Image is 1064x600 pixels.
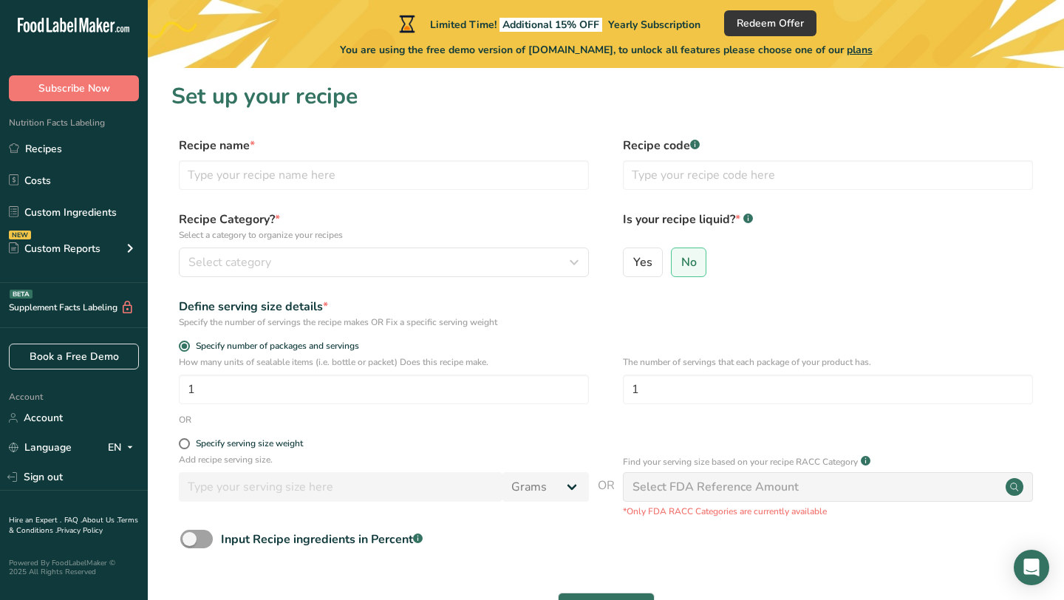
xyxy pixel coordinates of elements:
[681,255,697,270] span: No
[179,413,191,426] div: OR
[608,18,700,32] span: Yearly Subscription
[724,10,816,36] button: Redeem Offer
[188,253,271,271] span: Select category
[171,80,1040,113] h1: Set up your recipe
[9,515,138,536] a: Terms & Conditions .
[9,434,72,460] a: Language
[179,228,589,242] p: Select a category to organize your recipes
[179,316,589,329] div: Specify the number of servings the recipe makes OR Fix a specific serving weight
[9,344,139,369] a: Book a Free Demo
[9,559,139,576] div: Powered By FoodLabelMaker © 2025 All Rights Reserved
[499,18,602,32] span: Additional 15% OFF
[38,81,110,96] span: Subscribe Now
[82,515,117,525] a: About Us .
[598,477,615,518] span: OR
[10,290,33,299] div: BETA
[737,16,804,31] span: Redeem Offer
[57,525,103,536] a: Privacy Policy
[623,211,1033,242] label: Is your recipe liquid?
[623,355,1033,369] p: The number of servings that each package of your product has.
[396,15,700,33] div: Limited Time!
[9,75,139,101] button: Subscribe Now
[9,231,31,239] div: NEW
[623,455,858,468] p: Find your serving size based on your recipe RACC Category
[340,42,873,58] span: You are using the free demo version of [DOMAIN_NAME], to unlock all features please choose one of...
[847,43,873,57] span: plans
[221,531,423,548] div: Input Recipe ingredients in Percent
[179,160,589,190] input: Type your recipe name here
[64,515,82,525] a: FAQ .
[1014,550,1049,585] div: Open Intercom Messenger
[9,241,100,256] div: Custom Reports
[179,248,589,277] button: Select category
[633,255,652,270] span: Yes
[196,438,303,449] div: Specify serving size weight
[9,515,61,525] a: Hire an Expert .
[623,505,1033,518] p: *Only FDA RACC Categories are currently available
[179,453,589,466] p: Add recipe serving size.
[179,211,589,242] label: Recipe Category?
[179,137,589,154] label: Recipe name
[190,341,359,352] span: Specify number of packages and servings
[623,160,1033,190] input: Type your recipe code here
[179,472,502,502] input: Type your serving size here
[108,439,139,457] div: EN
[623,137,1033,154] label: Recipe code
[179,355,589,369] p: How many units of sealable items (i.e. bottle or packet) Does this recipe make.
[632,478,799,496] div: Select FDA Reference Amount
[179,298,589,316] div: Define serving size details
